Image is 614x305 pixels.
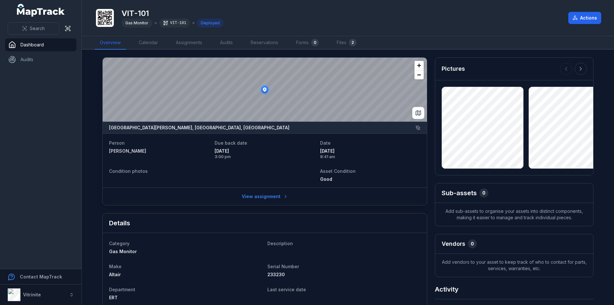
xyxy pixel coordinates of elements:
button: Search [8,22,59,35]
span: Make [109,264,122,269]
span: [DATE] [320,148,421,154]
span: 3:00 pm [215,154,315,159]
button: Zoom out [414,70,424,79]
span: Add sub-assets to organise your assets into distinct components, making it easier to manage and t... [435,203,593,226]
span: Add vendors to your asset to keep track of who to contact for parts, services, warranties, etc. [435,254,593,277]
span: Altair [109,272,121,277]
button: Switch to Map View [412,107,424,119]
canvas: Map [103,58,427,122]
span: Due back date [215,140,247,146]
span: Date [320,140,331,146]
div: VIT-101 [159,19,190,28]
h2: Activity [435,285,459,294]
a: Assignments [171,36,207,50]
span: Last service date [267,287,306,292]
span: Department [109,287,135,292]
span: Gas Monitor [109,249,137,254]
span: 8:41 am [320,154,421,159]
a: [PERSON_NAME] [109,148,209,154]
h1: VIT-101 [122,8,224,19]
span: ERT [109,295,118,300]
a: Calendar [134,36,163,50]
strong: Contact MapTrack [20,274,62,279]
span: [DATE] [215,148,315,154]
a: Files2 [332,36,362,50]
span: 233230 [267,272,285,277]
span: Condition photos [109,168,148,174]
div: Deployed [197,19,224,28]
strong: Vitrinite [23,292,41,297]
button: Zoom in [414,61,424,70]
h2: Sub-assets [442,189,477,197]
a: Dashboard [5,38,76,51]
span: Serial Number [267,264,299,269]
time: 05/09/2025, 3:00:00 pm [215,148,315,159]
a: Audits [215,36,238,50]
span: Asset Condition [320,168,356,174]
div: 0 [468,239,477,248]
a: MapTrack [17,4,65,17]
div: 0 [311,39,319,46]
span: Search [30,25,45,32]
div: 0 [479,189,488,197]
span: Person [109,140,125,146]
a: Reservations [246,36,283,50]
a: Forms0 [291,36,324,50]
a: Overview [95,36,126,50]
span: Description [267,241,293,246]
button: Actions [568,12,601,24]
time: 05/09/2025, 8:41:09 am [320,148,421,159]
a: Audits [5,53,76,66]
div: 2 [349,39,357,46]
span: Good [320,176,332,182]
strong: [GEOGRAPHIC_DATA][PERSON_NAME], [GEOGRAPHIC_DATA], [GEOGRAPHIC_DATA] [109,124,289,131]
span: Category [109,241,130,246]
span: Gas Monitor [125,20,148,25]
h2: Details [109,219,130,228]
a: View assignment [238,190,292,203]
h3: Vendors [442,239,465,248]
h3: Pictures [442,64,465,73]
